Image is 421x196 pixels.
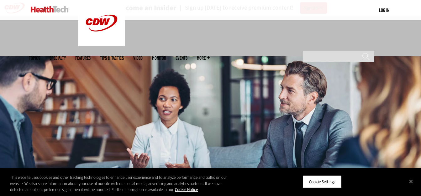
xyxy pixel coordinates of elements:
button: Cookie Settings [303,175,342,188]
a: MonITor [152,56,166,60]
div: User menu [379,7,389,13]
a: CDW [78,41,125,48]
a: More information about your privacy [175,187,198,192]
a: Video [133,56,143,60]
img: Home [31,6,69,13]
a: Log in [379,7,389,13]
a: Events [176,56,187,60]
button: Close [404,174,418,188]
span: Topics [29,56,40,60]
span: More [197,56,210,60]
a: Tips & Tactics [100,56,124,60]
div: This website uses cookies and other tracking technologies to enhance user experience and to analy... [10,174,232,193]
span: Specialty [50,56,66,60]
a: Features [75,56,91,60]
